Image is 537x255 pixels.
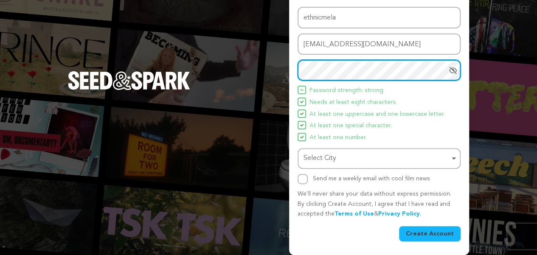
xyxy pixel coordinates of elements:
span: At least one number. [309,133,367,143]
a: Terms of Use [335,211,374,217]
img: Seed&Spark Logo [68,71,190,90]
a: Hide Password [449,66,457,75]
img: Seed&Spark Icon [300,88,304,92]
img: Seed&Spark Icon [300,112,304,115]
img: Seed&Spark Icon [300,100,304,104]
span: Password strength: strong [309,86,383,96]
input: Email address [298,34,461,55]
div: Select City [304,152,450,165]
button: Create Account [399,226,461,241]
input: Name [298,7,461,28]
img: Seed&Spark Icon [300,135,304,139]
span: At least one uppercase and one lowercase letter. [309,109,445,120]
p: We’ll never share your data without express permission. By clicking Create Account, I agree that ... [298,189,461,219]
label: Send me a weekly email with cool film news [313,176,430,182]
a: Seed&Spark Homepage [68,71,190,107]
span: At least one special character. [309,121,392,131]
img: Seed&Spark Icon [300,123,304,127]
a: Privacy Policy [378,211,420,217]
span: Needs at least eight characters. [309,98,397,108]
